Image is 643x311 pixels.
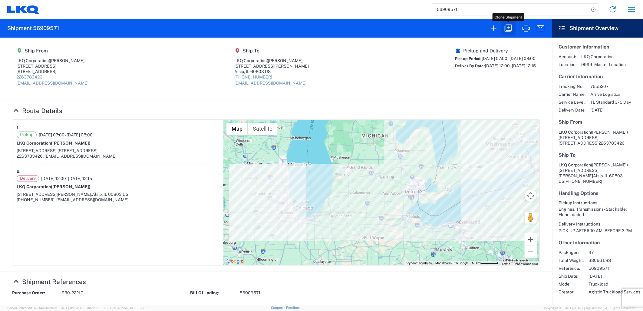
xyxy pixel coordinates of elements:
span: LKQ Corporation [581,54,626,59]
h5: Carrier Information [559,74,637,79]
span: Reference: [559,266,584,271]
span: Account: [559,54,576,59]
div: LKQ Corporation [16,58,88,63]
span: ([PERSON_NAME]) [267,58,304,63]
span: 9999 - Master Location [581,62,626,67]
button: Show street map [226,123,248,135]
a: Terms [502,262,510,266]
span: Deliver By Date: [455,64,485,68]
span: [DATE] 09:51:07 [58,306,83,310]
span: Creator: [559,289,584,295]
h2: Shipment 56909571 [7,25,59,32]
a: Open this area in Google Maps (opens a new window) [225,257,245,265]
span: Map data ©2025 Google [435,261,468,265]
input: Shipment, tracking or reference number [432,4,589,15]
span: [STREET_ADDRESS][PERSON_NAME], [17,192,92,197]
span: Carrier Name: [559,92,585,97]
span: Service Level: [559,99,585,105]
span: Truckload [589,281,640,287]
span: [STREET_ADDRESS] [559,135,598,140]
strong: LKQ Corporation [17,184,91,189]
span: Delivery Date: [559,107,585,113]
span: ([PERSON_NAME]) [51,184,91,189]
span: 7655207 [590,84,631,89]
span: ([PERSON_NAME]) [51,141,91,145]
strong: 2. [17,168,21,175]
div: [STREET_ADDRESS][PERSON_NAME] [235,63,309,69]
span: [DATE] 07:00 - [DATE] 08:00 [39,132,93,138]
a: Feedback [286,306,302,309]
span: Server: 2025.20.0-734e5bc92d9 [7,306,83,310]
div: [STREET_ADDRESS] [16,69,88,74]
h5: Other Information [559,240,637,246]
strong: Purchase Order: [12,290,58,296]
button: Drag Pegman onto the map to open Street View [525,212,537,224]
span: 37 [589,250,640,255]
div: [PHONE_NUMBER], [EMAIL_ADDRESS][DOMAIN_NAME] [17,197,219,202]
h5: Ship From [16,48,88,54]
span: TL Standard 3 - 5 Day [590,99,631,105]
div: PICK UP AFTER 10 AM - BEFORE 3 PM [559,228,637,233]
span: [DATE] 17:21:12 [128,306,150,310]
address: [STREET_ADDRESS] [559,129,637,146]
span: Pickup [17,132,37,138]
a: [EMAIL_ADDRESS][DOMAIN_NAME] [16,81,88,85]
a: [EMAIL_ADDRESS][DOMAIN_NAME] [235,81,307,85]
span: Tracking No: [559,84,585,89]
span: 2263783426 [598,141,625,145]
span: 38066 LBS [589,258,640,263]
span: 56909571 [240,290,260,296]
span: 56909571 [589,266,640,271]
button: Map Scale: 50 km per 54 pixels [470,261,500,265]
span: Ship Date: [559,273,584,279]
address: Alsip, IL 60803 US [559,162,637,184]
div: Alsip, IL 60803 US [235,69,309,74]
span: [STREET_ADDRESS] [58,148,97,153]
img: Google [225,257,245,265]
strong: LKQ Corporation [17,141,91,145]
a: 2263783426 [16,75,42,79]
span: [DATE] [590,107,631,113]
span: Alsip, IL 60803 US [92,192,128,197]
header: Shipment Overview [552,19,643,38]
strong: 1. [17,124,20,132]
a: [PHONE_NUMBER] [235,75,272,79]
a: Report a map error [514,262,538,266]
button: Show satellite imagery [248,123,278,135]
span: 930-2221C [62,290,84,296]
span: Arrive Logistics [590,92,631,97]
h6: Pickup Instructions [559,200,637,206]
span: LKQ Corporation [STREET_ADDRESS][PERSON_NAME] [559,162,628,178]
h5: Ship From [559,119,637,125]
span: Client: 2025.20.0-e640dba [86,306,150,310]
button: Zoom in [525,233,537,246]
h5: Pickup and Delivery [455,48,536,54]
span: ([PERSON_NAME]) [591,130,628,135]
span: LKQ Corporation [559,130,591,135]
span: Delivery [17,175,39,182]
h6: Delivery Instructions [559,222,637,227]
a: Hide Details [12,107,62,115]
button: Keyboard shortcuts [406,261,432,265]
span: [DATE] 12:00 - [DATE] 12:15 [485,63,536,68]
h5: Ship To [235,48,309,54]
span: Pickup Period: [455,56,482,61]
span: [DATE] 07:00 - [DATE] 08:00 [482,56,536,61]
span: [STREET_ADDRESS], [17,148,58,153]
strong: Bill Of Lading: [190,290,236,296]
div: 2263783426, [EMAIL_ADDRESS][DOMAIN_NAME] [17,153,219,159]
span: 50 km [472,261,480,265]
span: Location: [559,62,576,67]
h5: Customer Information [559,44,637,50]
div: LKQ Corporation [235,58,309,63]
span: Total Weight: [559,258,584,263]
h5: Handling Options [559,190,637,196]
span: Agistix Truckload Services [589,289,640,295]
span: Copyright © [DATE]-[DATE] Agistix Inc., All Rights Reserved [542,305,636,311]
a: Support [271,306,286,309]
span: [DATE] 12:00 - [DATE] 12:15 [41,176,92,181]
span: Mode: [559,281,584,287]
span: [DATE] [589,273,640,279]
span: ([PERSON_NAME]) [591,162,628,167]
a: Hide Details [12,278,86,286]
